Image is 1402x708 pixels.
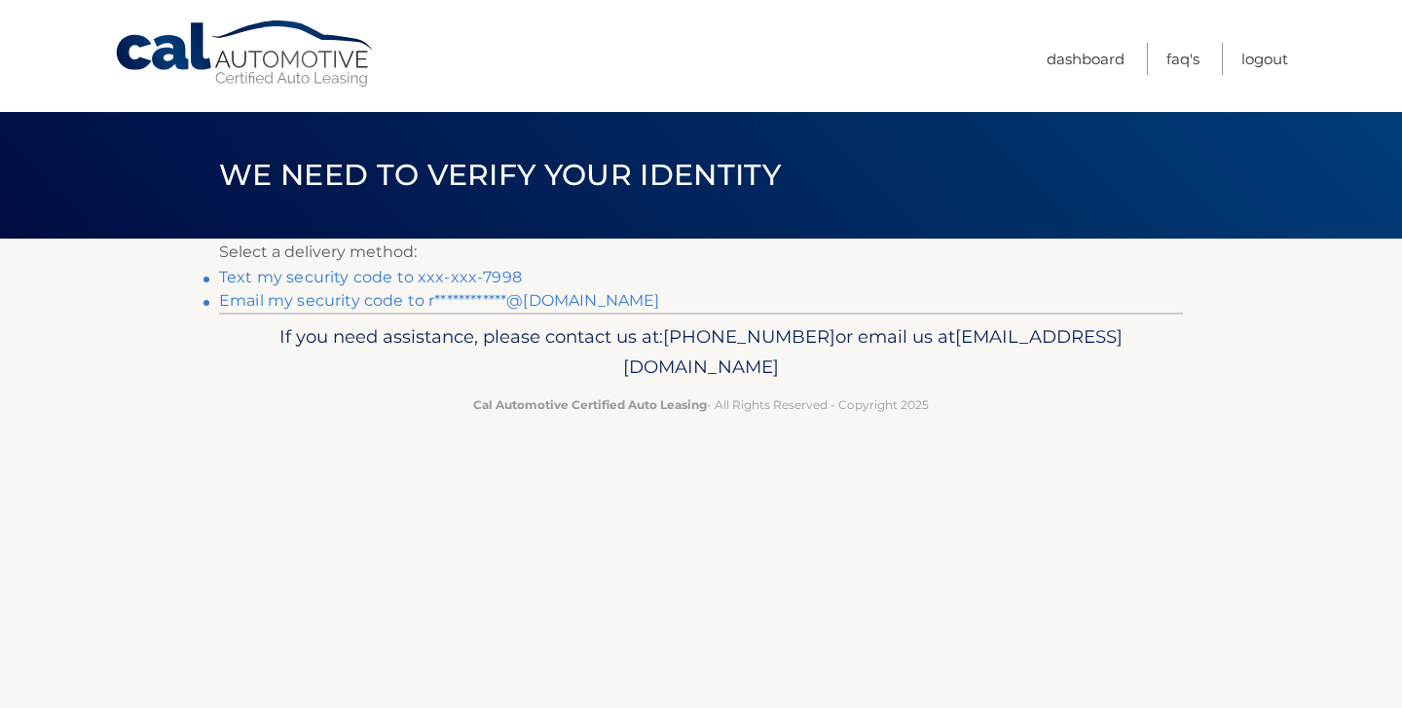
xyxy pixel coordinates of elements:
[1166,43,1199,75] a: FAQ's
[114,19,377,89] a: Cal Automotive
[473,397,707,412] strong: Cal Automotive Certified Auto Leasing
[1047,43,1125,75] a: Dashboard
[232,321,1170,384] p: If you need assistance, please contact us at: or email us at
[219,157,781,193] span: We need to verify your identity
[1241,43,1288,75] a: Logout
[219,268,522,286] a: Text my security code to xxx-xxx-7998
[219,239,1183,266] p: Select a delivery method:
[663,325,835,348] span: [PHONE_NUMBER]
[232,394,1170,415] p: - All Rights Reserved - Copyright 2025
